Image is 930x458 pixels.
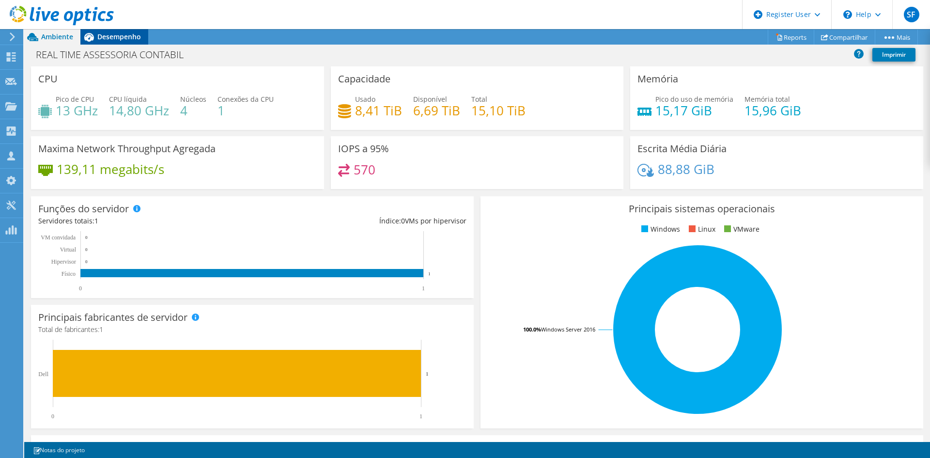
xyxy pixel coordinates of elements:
span: Ambiente [41,32,73,41]
h4: 15,96 GiB [744,105,801,116]
a: Notas do projeto [26,444,92,456]
a: Imprimir [872,48,915,62]
li: Windows [639,224,680,235]
h3: Escrita Média Diária [637,143,727,154]
h4: 4 [180,105,206,116]
text: 0 [85,247,88,252]
text: 1 [428,271,431,276]
h4: 570 [354,164,375,175]
text: Virtual [60,246,77,253]
span: Núcleos [180,95,206,104]
text: 1 [419,413,422,420]
h4: 13 GHz [56,105,98,116]
h1: REAL TIME ASSESSORIA CONTABIL [31,49,199,60]
span: Desempenho [97,32,141,41]
h4: 1 [217,105,274,116]
text: 1 [426,371,429,377]
h3: Capacidade [338,74,390,84]
span: 0 [401,216,405,225]
div: Servidores totais: [38,216,252,226]
span: 1 [94,216,98,225]
h4: Total de fabricantes: [38,324,466,335]
h4: 15,17 GiB [655,105,733,116]
tspan: Físico [62,270,76,277]
h3: IOPS a 95% [338,143,389,154]
span: CPU líquida [109,95,147,104]
a: Mais [875,30,918,45]
span: Usado [355,95,375,104]
li: Linux [686,224,715,235]
h4: 6,69 TiB [413,105,460,116]
span: Total [471,95,487,104]
tspan: 100.0% [523,326,541,333]
text: 1 [422,285,425,292]
div: Índice: VMs por hipervisor [252,216,466,226]
h4: 8,41 TiB [355,105,402,116]
li: VMware [722,224,759,235]
span: SF [904,7,919,22]
text: Dell [38,371,48,378]
text: 0 [51,413,54,420]
svg: \n [843,10,852,19]
h3: Principais sistemas operacionais [488,204,916,214]
span: 1 [99,325,103,334]
text: 0 [85,259,88,264]
a: Reports [768,30,814,45]
span: Pico do uso de memória [655,95,733,104]
h4: 139,11 megabits/s [57,164,164,174]
h4: 14,80 GHz [109,105,169,116]
h4: 15,10 TiB [471,105,526,116]
a: Compartilhar [814,30,875,45]
text: VM convidada [41,234,76,241]
h3: Memória [637,74,678,84]
span: Pico de CPU [56,95,94,104]
h4: 88,88 GiB [658,164,714,174]
h3: CPU [38,74,58,84]
span: Disponível [413,95,447,104]
tspan: Windows Server 2016 [541,326,595,333]
span: Conexões da CPU [217,95,274,104]
text: 0 [85,235,88,240]
h3: Principais fabricantes de servidor [38,312,187,323]
h3: Funções do servidor [38,204,129,214]
text: Hipervisor [51,258,76,265]
span: Memória total [744,95,790,104]
h3: Maxima Network Throughput Agregada [38,143,216,154]
text: 0 [79,285,82,292]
